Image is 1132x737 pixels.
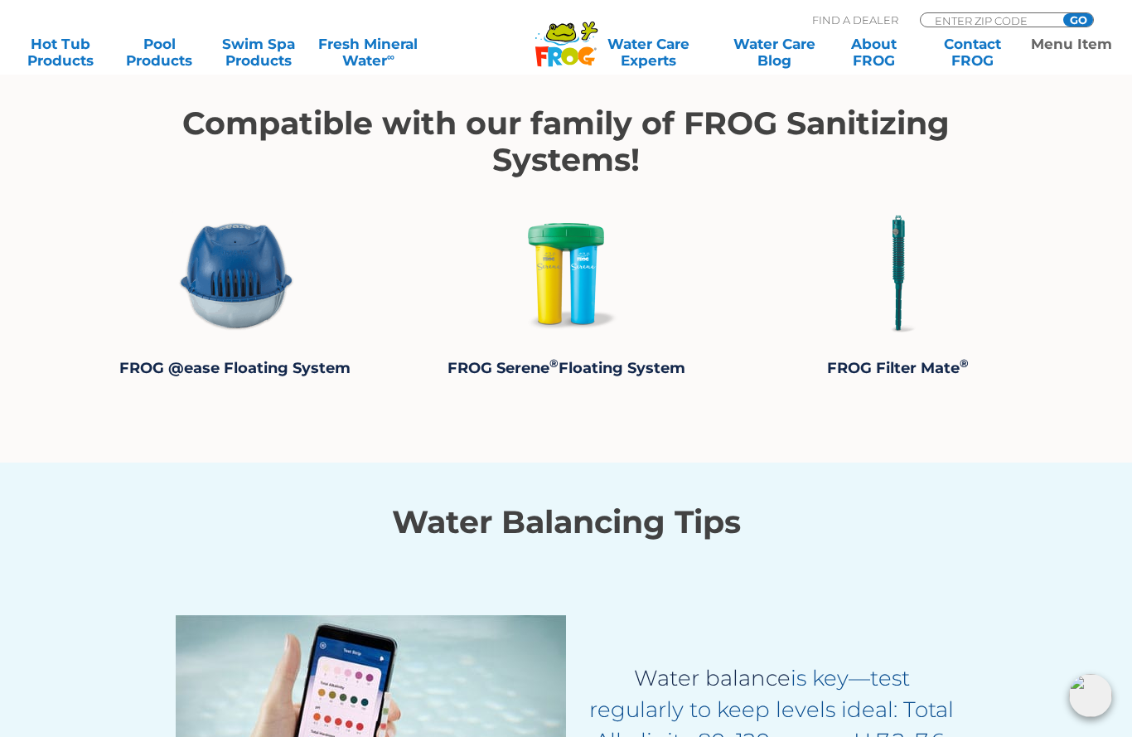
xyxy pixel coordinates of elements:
[933,13,1045,27] input: Zip Code Form
[98,504,1034,541] h2: Water Balancing Tips
[313,36,423,69] a: Fresh MineralWater∞
[731,36,819,69] a: Water CareBlog
[1063,13,1093,27] input: GO
[827,359,969,377] a: FROG Filter Mate®
[110,105,1022,178] h2: Compatible with our family of FROG Sanitizing Systems!
[928,36,1016,69] a: ContactFROG
[172,211,297,336] img: atease-floating-system
[387,51,394,63] sup: ∞
[447,359,685,377] a: FROG Serene®Floating System
[960,356,969,370] sup: ®
[1028,36,1115,69] a: Menu Item
[119,359,351,377] a: FROG @ease Floating System
[835,211,960,336] img: hot-tub-product-filter-frog
[830,36,917,69] a: AboutFROG
[577,36,719,69] a: Water CareExperts
[504,211,628,336] img: FROG Serene Floating System
[634,665,791,691] a: Water balance
[115,36,203,69] a: PoolProducts
[549,356,559,370] sup: ®
[827,359,969,377] strong: FROG Filter Mate
[17,36,104,69] a: Hot TubProducts
[447,359,685,377] strong: FROG Serene Floating System
[215,36,302,69] a: Swim SpaProducts
[812,12,898,27] p: Find A Dealer
[1069,674,1112,717] img: openIcon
